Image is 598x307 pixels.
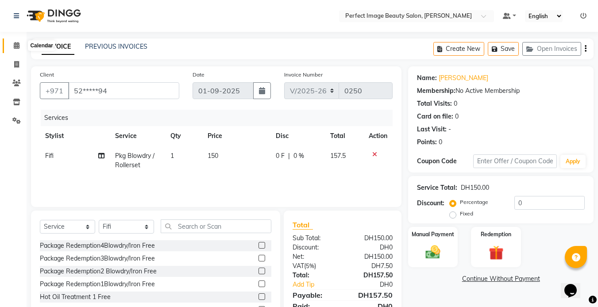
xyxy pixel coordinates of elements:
label: Date [193,71,204,79]
div: DH0 [343,243,399,252]
button: Create New [433,42,484,56]
label: Redemption [481,230,511,238]
div: DH150.00 [461,183,489,192]
div: Membership: [417,86,455,96]
div: DH150.00 [343,234,399,243]
label: Client [40,71,54,79]
span: 1 [170,152,174,160]
div: DH157.50 [343,271,399,280]
button: Open Invoices [522,42,581,56]
div: Package Redemption4Blowdry/Iron Free [40,241,155,250]
div: Services [41,110,399,126]
div: Calendar [28,40,55,51]
span: 5% [306,262,314,269]
div: Total: [286,271,343,280]
th: Disc [270,126,325,146]
span: 150 [208,152,218,160]
th: Stylist [40,126,110,146]
a: [PERSON_NAME] [439,73,488,83]
img: _gift.svg [484,244,508,262]
div: DH157.50 [343,290,399,300]
label: Percentage [460,198,488,206]
label: Invoice Number [284,71,323,79]
a: PREVIOUS INVOICES [85,42,147,50]
button: Save [488,42,519,56]
div: - [448,125,451,134]
div: 0 [439,138,442,147]
div: DH150.00 [343,252,399,261]
div: Package Redemption3Blowdry/Iron Free [40,254,155,263]
div: Package Redemption2 Blowdry/Iron Free [40,267,157,276]
th: Price [202,126,271,146]
div: Card on file: [417,112,453,121]
div: ( ) [286,261,343,271]
span: Fifi [45,152,54,160]
input: Enter Offer / Coupon Code [473,154,557,168]
img: logo [23,4,83,28]
div: Hot Oil Treatment 1 Free [40,292,111,302]
a: Continue Without Payment [410,274,592,284]
span: Pkg Blowdry / Rollerset [115,152,154,169]
div: Sub Total: [286,234,343,243]
div: DH0 [352,280,400,289]
div: DH7.50 [343,261,399,271]
div: Discount: [417,199,444,208]
div: Net: [286,252,343,261]
th: Action [363,126,393,146]
div: 0 [455,112,459,121]
div: No Active Membership [417,86,585,96]
span: VAT [293,262,304,270]
button: +971 [40,82,69,99]
img: _cash.svg [421,244,445,261]
iframe: chat widget [561,272,589,298]
span: 0 F [276,151,285,161]
button: Apply [560,155,586,168]
div: Coupon Code [417,157,473,166]
span: 157.5 [330,152,346,160]
div: Name: [417,73,437,83]
a: Add Tip [286,280,352,289]
input: Search or Scan [161,219,271,233]
div: Discount: [286,243,343,252]
div: Service Total: [417,183,457,192]
label: Fixed [460,210,473,218]
span: | [288,151,290,161]
span: 0 % [293,151,304,161]
div: Last Visit: [417,125,447,134]
th: Service [110,126,166,146]
th: Total [325,126,363,146]
div: Package Redemption1Blowdry/Iron Free [40,280,155,289]
div: Points: [417,138,437,147]
div: Total Visits: [417,99,452,108]
div: 0 [454,99,457,108]
th: Qty [165,126,202,146]
label: Manual Payment [412,230,454,238]
input: Search by Name/Mobile/Email/Code [68,82,179,99]
div: Payable: [286,290,343,300]
span: Total [293,220,313,230]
